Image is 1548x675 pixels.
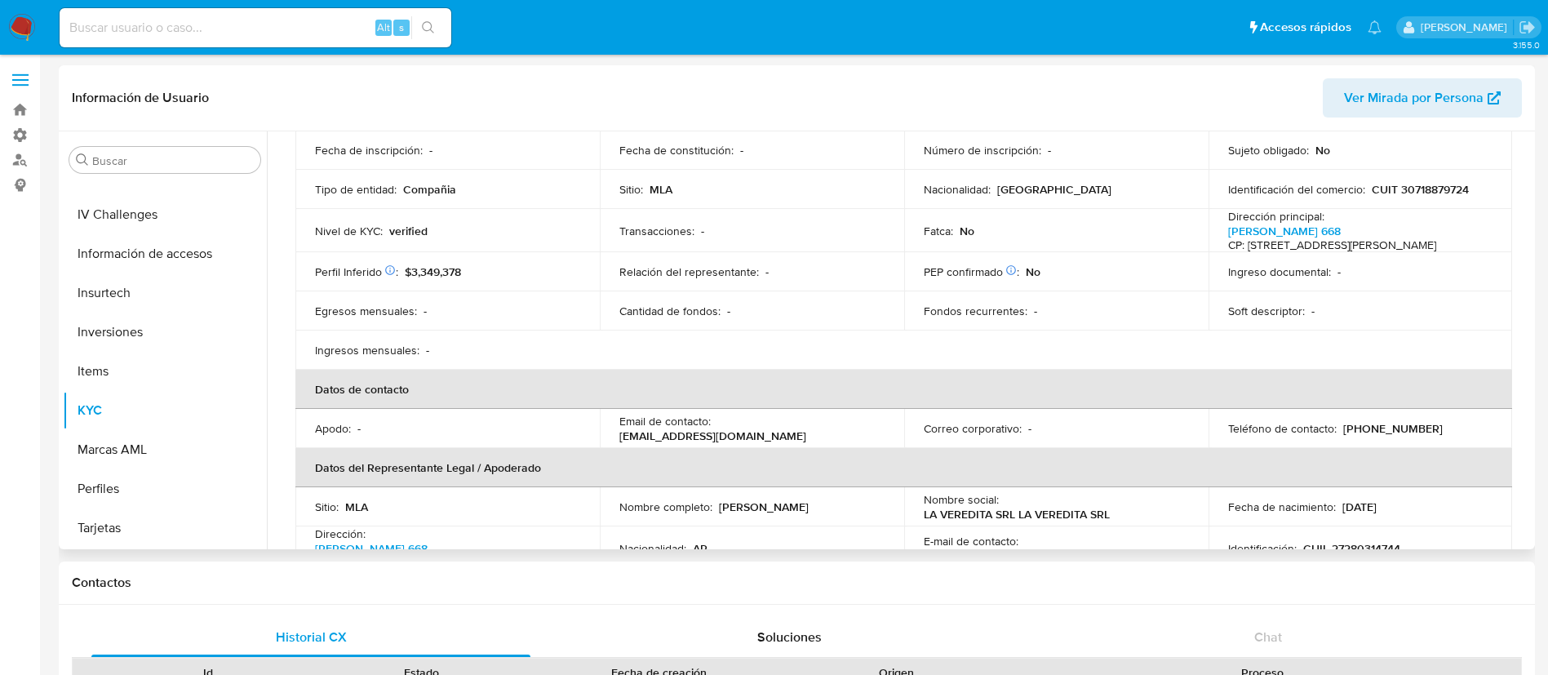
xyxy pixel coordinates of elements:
[315,421,351,436] p: Apodo :
[757,628,822,646] span: Soluciones
[924,264,1019,279] p: PEP confirmado :
[1323,78,1522,118] button: Ver Mirada por Persona
[701,224,704,238] p: -
[924,304,1027,318] p: Fondos recurrentes :
[315,182,397,197] p: Tipo de entidad :
[424,304,427,318] p: -
[315,224,383,238] p: Nivel de KYC :
[1228,304,1305,318] p: Soft descriptor :
[924,224,953,238] p: Fatca :
[315,264,398,279] p: Perfil Inferido :
[619,143,734,158] p: Fecha de constitución :
[1228,143,1309,158] p: Sujeto obligado :
[1254,628,1282,646] span: Chat
[1228,238,1436,253] h4: CP: [STREET_ADDRESS][PERSON_NAME]
[1337,264,1341,279] p: -
[315,143,423,158] p: Fecha de inscripción :
[1368,20,1382,34] a: Notificaciones
[295,448,1512,487] th: Datos del Representante Legal / Apoderado
[63,234,267,273] button: Información de accesos
[619,500,712,514] p: Nombre completo :
[727,304,730,318] p: -
[619,182,643,197] p: Sitio :
[924,507,1110,522] p: LA VEREDITA SRL LA VEREDITA SRL
[315,526,366,541] p: Dirección :
[1342,500,1377,514] p: [DATE]
[315,500,339,514] p: Sitio :
[60,17,451,38] input: Buscar usuario o caso...
[1048,143,1051,158] p: -
[315,304,417,318] p: Egresos mensuales :
[345,500,368,514] p: MLA
[1034,304,1037,318] p: -
[924,182,991,197] p: Nacionalidad :
[997,182,1111,197] p: [GEOGRAPHIC_DATA]
[357,421,361,436] p: -
[399,20,404,35] span: s
[389,224,428,238] p: verified
[411,16,445,39] button: search-icon
[1343,421,1443,436] p: [PHONE_NUMBER]
[1303,541,1400,556] p: CUIL 27280314744
[719,500,809,514] p: [PERSON_NAME]
[693,541,707,556] p: AR
[1519,19,1536,36] a: Salir
[63,508,267,548] button: Tarjetas
[63,391,267,430] button: KYC
[619,429,806,443] p: [EMAIL_ADDRESS][DOMAIN_NAME]
[63,313,267,352] button: Inversiones
[924,548,1111,563] p: [EMAIL_ADDRESS][DOMAIN_NAME]
[619,304,721,318] p: Cantidad de fondos :
[63,195,267,234] button: IV Challenges
[924,421,1022,436] p: Correo corporativo :
[1344,78,1484,118] span: Ver Mirada por Persona
[619,264,759,279] p: Relación del representante :
[72,575,1522,591] h1: Contactos
[924,492,999,507] p: Nombre social :
[1421,20,1513,35] p: andrea.segurola@mercadolibre.com
[403,182,456,197] p: Compañia
[72,90,209,106] h1: Información de Usuario
[1028,421,1031,436] p: -
[63,273,267,313] button: Insurtech
[1228,182,1365,197] p: Identificación del comercio :
[63,430,267,469] button: Marcas AML
[1315,143,1330,158] p: No
[1311,304,1315,318] p: -
[92,153,254,168] input: Buscar
[619,414,711,429] p: Email de contacto :
[765,264,769,279] p: -
[1228,264,1331,279] p: Ingreso documental :
[405,264,461,280] span: $3,349,378
[924,534,1018,548] p: E-mail de contacto :
[315,540,428,557] a: [PERSON_NAME] 668
[924,143,1041,158] p: Número de inscripción :
[429,143,432,158] p: -
[1372,182,1469,197] p: CUIT 30718879724
[1260,19,1351,36] span: Accesos rápidos
[63,352,267,391] button: Items
[619,541,686,556] p: Nacionalidad :
[1228,421,1337,436] p: Teléfono de contacto :
[63,469,267,508] button: Perfiles
[76,153,89,167] button: Buscar
[1228,209,1324,224] p: Dirección principal :
[740,143,743,158] p: -
[1228,500,1336,514] p: Fecha de nacimiento :
[619,224,694,238] p: Transacciones :
[295,370,1512,409] th: Datos de contacto
[1228,223,1341,239] a: [PERSON_NAME] 668
[960,224,974,238] p: No
[276,628,347,646] span: Historial CX
[1228,541,1297,556] p: Identificación :
[377,20,390,35] span: Alt
[315,343,419,357] p: Ingresos mensuales :
[426,343,429,357] p: -
[650,182,672,197] p: MLA
[1026,264,1040,279] p: No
